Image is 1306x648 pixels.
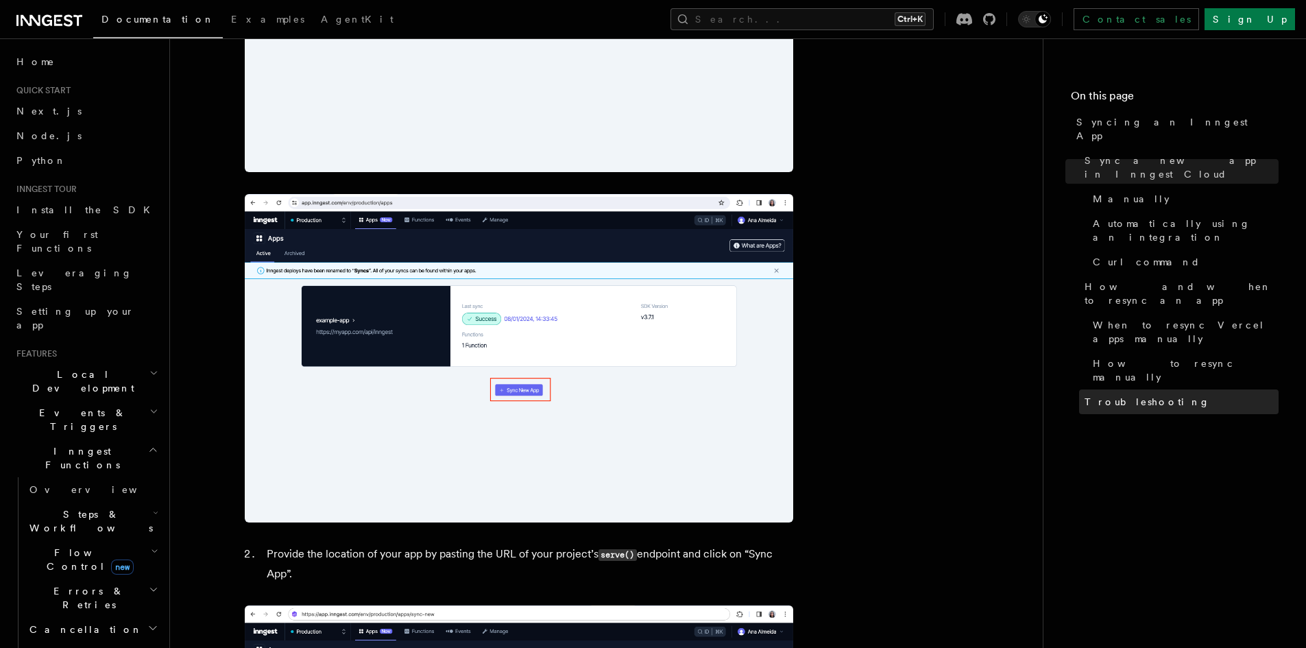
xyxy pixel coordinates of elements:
[16,306,134,331] span: Setting up your app
[24,502,161,540] button: Steps & Workflows
[16,267,132,292] span: Leveraging Steps
[1093,357,1279,384] span: How to resync manually
[1079,389,1279,414] a: Troubleshooting
[24,623,143,636] span: Cancellation
[11,400,161,439] button: Events & Triggers
[223,4,313,37] a: Examples
[24,584,149,612] span: Errors & Retries
[16,55,55,69] span: Home
[11,85,71,96] span: Quick start
[1018,11,1051,27] button: Toggle dark mode
[16,130,82,141] span: Node.js
[1076,115,1279,143] span: Syncing an Inngest App
[1087,211,1279,250] a: Automatically using an integration
[29,484,171,495] span: Overview
[11,99,161,123] a: Next.js
[1071,110,1279,148] a: Syncing an Inngest App
[11,261,161,299] a: Leveraging Steps
[321,14,394,25] span: AgentKit
[24,617,161,642] button: Cancellation
[245,194,793,523] img: Inngest Cloud screen with sync new app button when you have apps synced
[1079,148,1279,187] a: Sync a new app in Inngest Cloud
[24,477,161,502] a: Overview
[1205,8,1295,30] a: Sign Up
[1085,280,1279,307] span: How and when to resync an app
[1093,255,1200,269] span: Curl command
[24,507,153,535] span: Steps & Workflows
[11,362,161,400] button: Local Development
[1085,154,1279,181] span: Sync a new app in Inngest Cloud
[313,4,402,37] a: AgentKit
[231,14,304,25] span: Examples
[16,106,82,117] span: Next.js
[24,540,161,579] button: Flow Controlnew
[11,439,161,477] button: Inngest Functions
[11,49,161,74] a: Home
[11,184,77,195] span: Inngest tour
[895,12,926,26] kbd: Ctrl+K
[16,155,66,166] span: Python
[263,544,793,584] li: Provide the location of your app by pasting the URL of your project’s endpoint and click on “Sync...
[1079,274,1279,313] a: How and when to resync an app
[1074,8,1199,30] a: Contact sales
[24,546,151,573] span: Flow Control
[11,444,148,472] span: Inngest Functions
[670,8,934,30] button: Search...Ctrl+K
[11,348,57,359] span: Features
[111,560,134,575] span: new
[11,148,161,173] a: Python
[93,4,223,38] a: Documentation
[11,368,149,395] span: Local Development
[11,197,161,222] a: Install the SDK
[1093,192,1170,206] span: Manually
[1093,318,1279,346] span: When to resync Vercel apps manually
[11,299,161,337] a: Setting up your app
[101,14,215,25] span: Documentation
[24,579,161,617] button: Errors & Retries
[1087,313,1279,351] a: When to resync Vercel apps manually
[16,229,98,254] span: Your first Functions
[1071,88,1279,110] h4: On this page
[1087,250,1279,274] a: Curl command
[11,222,161,261] a: Your first Functions
[1087,351,1279,389] a: How to resync manually
[1093,217,1279,244] span: Automatically using an integration
[598,549,637,561] code: serve()
[16,204,158,215] span: Install the SDK
[11,406,149,433] span: Events & Triggers
[1085,395,1210,409] span: Troubleshooting
[11,123,161,148] a: Node.js
[1087,187,1279,211] a: Manually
